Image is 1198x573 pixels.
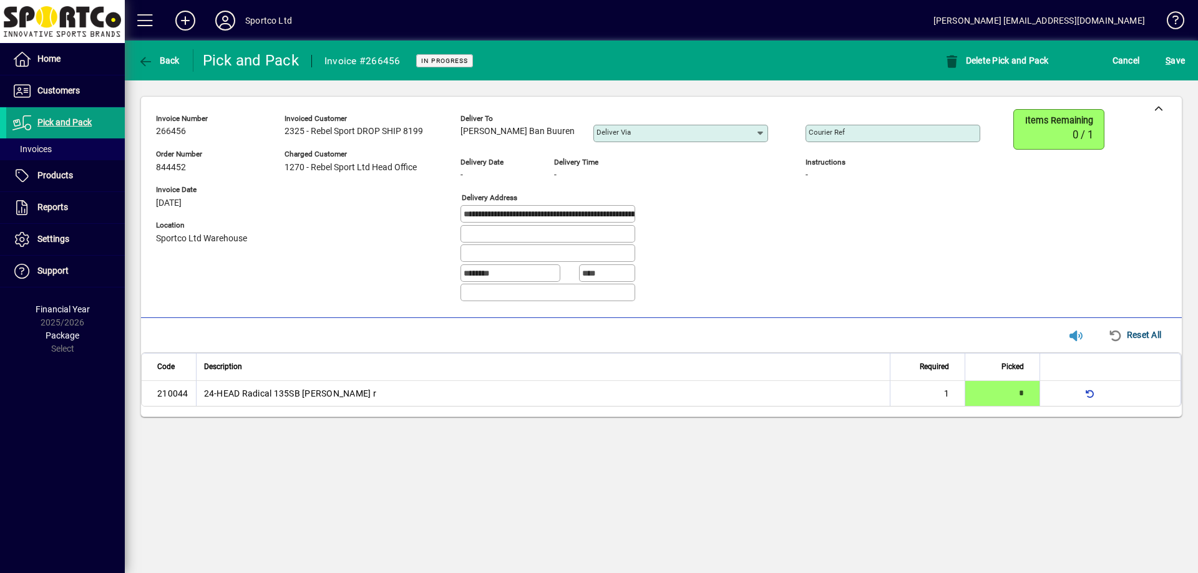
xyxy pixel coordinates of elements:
button: Cancel [1109,49,1143,72]
td: 1 [890,381,965,406]
a: Invoices [6,138,125,160]
a: Reports [6,192,125,223]
span: Delete Pick and Pack [944,55,1049,65]
app-page-header-button: Back [125,49,193,72]
span: [PERSON_NAME] Ban Buuren [460,127,575,137]
span: - [460,170,463,180]
mat-label: Deliver via [597,128,631,137]
a: Knowledge Base [1157,2,1182,43]
span: - [554,170,557,180]
span: Support [37,266,69,276]
span: Code [157,360,175,373]
span: Package [46,330,79,340]
span: Charged customer [285,150,423,158]
span: Sportco Ltd Warehouse [156,234,247,244]
div: Invoice #266456 [324,51,401,71]
span: Reports [37,202,68,212]
button: Reset All [1103,324,1166,346]
span: Home [37,54,61,64]
button: Save [1162,49,1188,72]
button: Profile [205,9,245,32]
span: Delivery date [460,158,535,166]
a: Home [6,44,125,75]
div: Pick and Pack [203,51,299,70]
mat-label: Courier Ref [809,128,845,137]
span: S [1166,55,1171,65]
span: Products [37,170,73,180]
span: 1270 - Rebel Sport Ltd Head Office [285,163,417,173]
a: Products [6,160,125,191]
span: Delivery time [554,158,629,166]
span: Location [156,221,247,229]
a: Settings [6,224,125,255]
div: [PERSON_NAME] [EMAIL_ADDRESS][DOMAIN_NAME] [933,11,1145,31]
a: Support [6,256,125,287]
div: Sportco Ltd [245,11,292,31]
button: Add [165,9,205,32]
span: Invoice Date [156,186,247,194]
span: Pick and Pack [37,117,92,127]
td: 24-HEAD Radical 135SB [PERSON_NAME] r [196,381,890,406]
span: Customers [37,85,80,95]
span: [DATE] [156,198,182,208]
button: Delete Pick and Pack [941,49,1052,72]
span: Required [920,360,949,373]
span: 266456 [156,127,186,137]
span: 2325 - Rebel Sport DROP SHIP 8199 [285,127,423,137]
span: Invoices [12,144,52,154]
span: 0 / 1 [1073,129,1093,141]
span: 844452 [156,163,186,173]
td: 210044 [142,381,196,406]
span: Reset All [1108,325,1161,345]
span: Back [138,55,180,65]
span: In Progress [421,57,468,65]
span: Order number [156,150,247,158]
span: - [806,170,808,180]
span: Settings [37,234,69,244]
a: Customers [6,75,125,107]
span: ave [1166,51,1185,70]
span: Financial Year [36,304,90,314]
button: Back [135,49,183,72]
span: Description [204,360,242,373]
span: Cancel [1113,51,1140,70]
span: Instructions [806,158,980,166]
span: Picked [1001,360,1024,373]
